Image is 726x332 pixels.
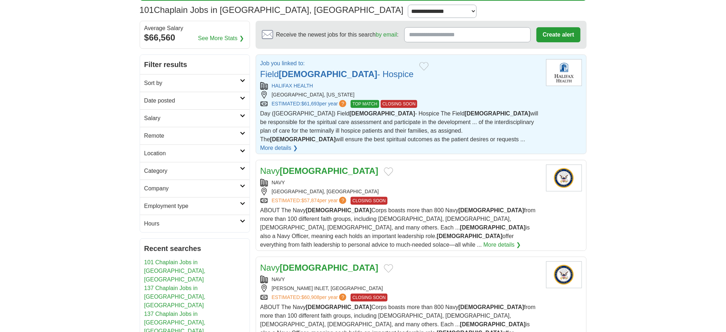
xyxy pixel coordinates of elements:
[460,321,526,327] strong: [DEMOGRAPHIC_DATA]
[198,34,244,43] a: See More Stats ❯
[272,294,348,302] a: ESTIMATED:$60,908per year?
[484,241,521,249] a: More details ❯
[140,144,250,162] a: Location
[272,83,313,89] a: HALIFAX HEALTH
[384,264,393,273] button: Add to favorite jobs
[280,263,378,272] strong: [DEMOGRAPHIC_DATA]
[351,197,388,205] span: CLOSING SOON
[351,100,379,108] span: TOP MATCH
[144,184,240,193] h2: Company
[140,127,250,144] a: Remote
[351,294,388,302] span: CLOSING SOON
[144,31,245,44] div: $66,560
[260,91,540,99] div: [GEOGRAPHIC_DATA], [US_STATE]
[301,198,319,203] span: $57,874
[537,27,580,42] button: Create alert
[260,166,379,176] a: Navy[DEMOGRAPHIC_DATA]
[350,110,415,117] strong: [DEMOGRAPHIC_DATA]
[419,62,429,71] button: Add to favorite jobs
[272,197,348,205] a: ESTIMATED:$57,874per year?
[339,100,346,107] span: ?
[260,59,414,68] p: Job you linked to:
[144,149,240,158] h2: Location
[384,167,393,176] button: Add to favorite jobs
[458,207,524,213] strong: [DEMOGRAPHIC_DATA]
[140,197,250,215] a: Employment type
[270,136,336,142] strong: [DEMOGRAPHIC_DATA]
[260,69,414,79] a: Field[DEMOGRAPHIC_DATA]- Hospice
[144,219,240,228] h2: Hours
[140,55,250,74] h2: Filter results
[546,59,582,86] img: Halifax Health logo
[260,285,540,292] div: [PERSON_NAME] INLET, [GEOGRAPHIC_DATA]
[144,114,240,123] h2: Salary
[144,132,240,140] h2: Remote
[260,263,379,272] a: Navy[DEMOGRAPHIC_DATA]
[260,110,539,142] span: Day ([GEOGRAPHIC_DATA]) Field - Hospice The Field will be responsible for the spiritual care asse...
[144,285,206,308] a: 137 Chaplain Jobs in [GEOGRAPHIC_DATA], [GEOGRAPHIC_DATA]
[272,100,348,108] a: ESTIMATED:$61,693per year?
[140,92,250,109] a: Date posted
[546,261,582,288] img: U.S. Navy logo
[144,25,245,31] div: Average Salary
[144,202,240,210] h2: Employment type
[272,180,285,185] a: NAVY
[465,110,530,117] strong: [DEMOGRAPHIC_DATA]
[272,276,285,282] a: NAVY
[140,109,250,127] a: Salary
[306,304,371,310] strong: [DEMOGRAPHIC_DATA]
[306,207,371,213] strong: [DEMOGRAPHIC_DATA]
[301,101,319,106] span: $61,693
[339,294,346,301] span: ?
[144,79,240,87] h2: Sort by
[381,100,418,108] span: CLOSING SOON
[260,188,540,195] div: [GEOGRAPHIC_DATA], [GEOGRAPHIC_DATA]
[140,180,250,197] a: Company
[140,4,154,16] span: 101
[458,304,524,310] strong: [DEMOGRAPHIC_DATA]
[144,259,206,283] a: 101 Chaplain Jobs in [GEOGRAPHIC_DATA], [GEOGRAPHIC_DATA]
[376,32,397,38] a: by email
[140,74,250,92] a: Sort by
[144,96,240,105] h2: Date posted
[460,224,526,231] strong: [DEMOGRAPHIC_DATA]
[279,69,378,79] strong: [DEMOGRAPHIC_DATA]
[437,233,503,239] strong: [DEMOGRAPHIC_DATA]
[280,166,378,176] strong: [DEMOGRAPHIC_DATA]
[140,215,250,232] a: Hours
[546,165,582,191] img: U.S. Navy logo
[339,197,346,204] span: ?
[144,167,240,175] h2: Category
[301,294,319,300] span: $60,908
[140,5,404,15] h1: Chaplain Jobs in [GEOGRAPHIC_DATA], [GEOGRAPHIC_DATA]
[276,30,399,39] span: Receive the newest jobs for this search :
[260,207,536,248] span: ABOUT The Navy Corps boasts more than 800 Navy from more than 100 different faith groups, includi...
[144,243,245,254] h2: Recent searches
[260,144,298,152] a: More details ❯
[140,162,250,180] a: Category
